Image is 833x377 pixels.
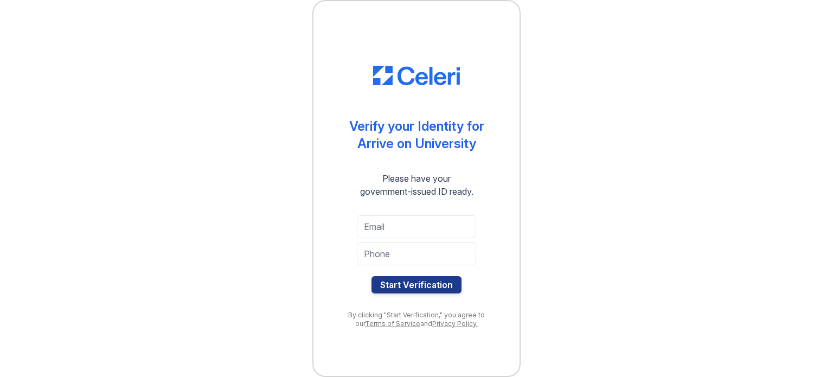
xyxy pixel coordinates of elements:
[349,118,484,152] div: Verify your Identity for Arrive on University
[335,311,498,328] div: By clicking "Start Verification," you agree to our and
[341,172,493,198] div: Please have your government-issued ID ready.
[365,320,420,328] a: Terms of Service
[371,276,462,293] button: Start Verification
[373,66,460,86] img: CE_Logo_Blue-a8612792a0a2168367f1c8372b55b34899dd931a85d93a1a3d3e32e68fde9ad4.png
[432,320,478,328] a: Privacy Policy.
[357,242,476,265] input: Phone
[357,215,476,238] input: Email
